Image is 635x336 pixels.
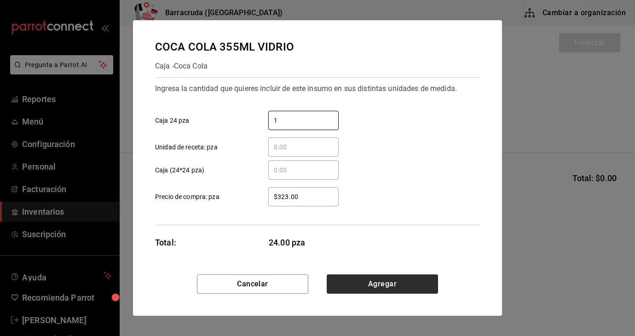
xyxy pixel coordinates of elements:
input: Unidad de receta: pza [268,142,339,153]
span: Caja (24*24 pza) [155,165,204,175]
button: Cancelar [197,274,308,294]
span: 24.00 pza [269,236,339,249]
div: Total: [155,236,176,249]
span: Precio de compra: pza [155,192,219,202]
input: Caja (24*24 pza) [268,165,339,176]
input: Precio de compra: pza [268,191,339,202]
span: Caja 24 pza [155,116,189,125]
button: Agregar [327,274,438,294]
div: Ingresa la cantidad que quieres incluir de este insumo en sus distintas unidades de medida. [155,81,480,96]
span: Unidad de receta: pza [155,142,218,152]
div: Caja - Coca Cola [155,59,294,74]
input: Caja 24 pza [268,115,339,126]
div: COCA COLA 355ML VIDRIO [155,39,294,55]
